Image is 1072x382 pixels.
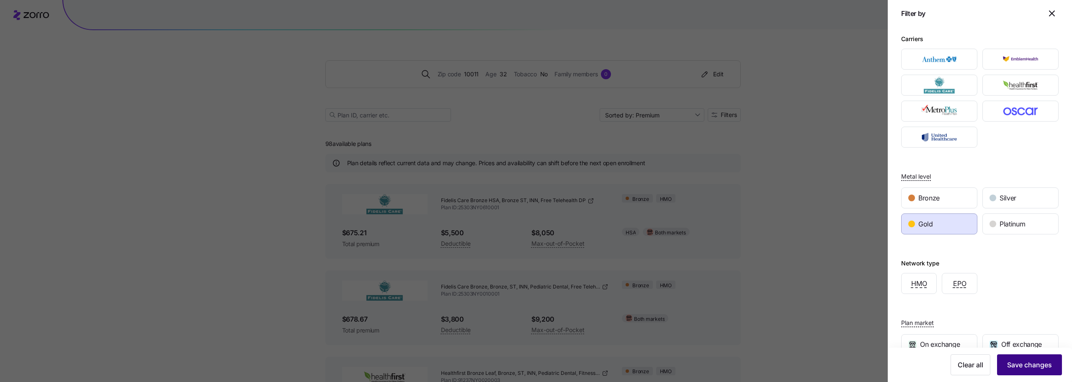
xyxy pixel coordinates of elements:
[951,354,990,375] button: Clear all
[1000,219,1025,229] span: Platinum
[918,193,940,203] span: Bronze
[1007,360,1052,370] span: Save changes
[901,34,923,44] div: Carriers
[911,278,927,289] span: HMO
[909,103,970,120] img: MetroPlus Health Plan
[918,219,933,229] span: Gold
[1001,339,1042,350] span: Off exchange
[990,51,1051,68] img: EmblemHealth
[1000,193,1016,203] span: Silver
[909,129,970,146] img: UnitedHealthcare
[901,319,934,327] span: Plan market
[997,354,1062,375] button: Save changes
[990,103,1051,120] img: Oscar
[901,172,931,181] span: Metal level
[920,339,960,350] span: On exchange
[901,259,939,268] div: Network type
[958,360,983,370] span: Clear all
[909,77,970,94] img: Fidelis Care
[990,77,1051,94] img: HealthFirst
[953,278,966,289] span: EPO
[901,9,1042,18] h1: Filter by
[909,51,970,68] img: Anthem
